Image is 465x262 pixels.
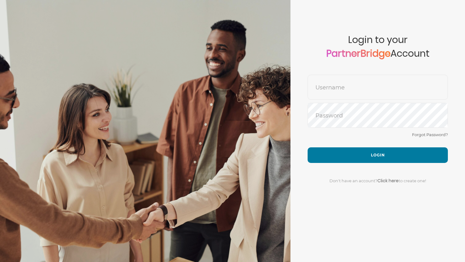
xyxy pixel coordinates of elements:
span: Login to your Account [308,34,448,75]
a: PartnerBridge [326,47,391,60]
button: Login [308,147,448,163]
a: Click here [377,178,399,184]
a: Forgot Password? [412,132,448,137]
span: Don't have an account? to create one! [329,178,426,183]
